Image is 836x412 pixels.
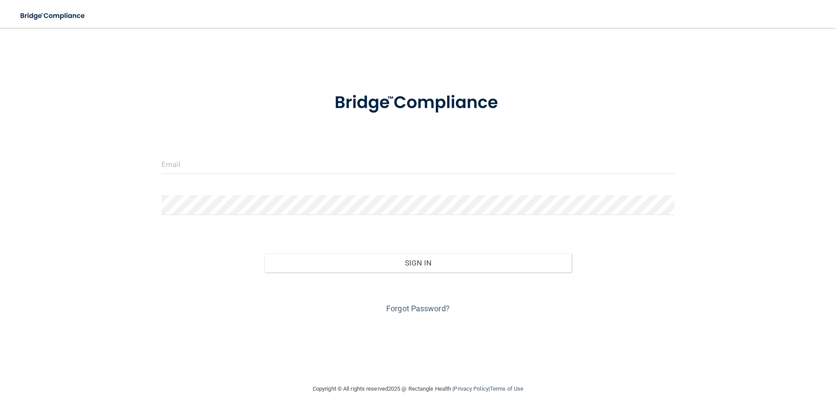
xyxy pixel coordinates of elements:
[259,375,577,403] div: Copyright © All rights reserved 2025 @ Rectangle Health | |
[454,385,488,392] a: Privacy Policy
[317,80,519,126] img: bridge_compliance_login_screen.278c3ca4.svg
[264,253,572,272] button: Sign In
[13,7,93,25] img: bridge_compliance_login_screen.278c3ca4.svg
[162,154,674,174] input: Email
[490,385,523,392] a: Terms of Use
[386,304,450,313] a: Forgot Password?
